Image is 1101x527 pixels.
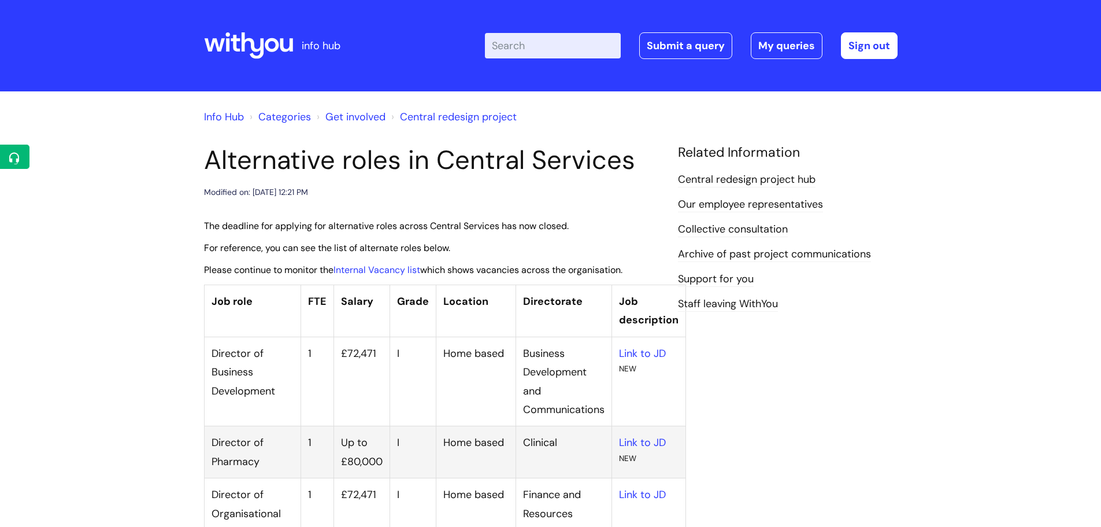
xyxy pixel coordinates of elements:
[390,337,436,426] td: I
[611,285,685,337] th: Job description
[678,297,778,312] a: Staff leaving WithYou
[516,285,611,337] th: Directorate
[204,242,450,254] span: For reference, you can see the list of alternate roles below.
[436,426,516,478] td: Home based
[333,264,420,276] a: Internal Vacancy list
[204,220,569,232] span: The deadline for applying for alternative roles across Central Services has now closed.
[333,426,390,478] td: Up to £80,000
[841,32,898,59] a: Sign out
[204,426,301,478] td: Director of Pharmacy
[204,145,661,176] h1: Alternative roles in Central Services
[390,285,436,337] th: Grade
[619,488,666,502] a: Link to JD
[678,272,754,287] a: Support for you
[751,32,822,59] a: My queries
[436,337,516,426] td: Home based
[619,454,636,463] sup: NEW
[301,337,333,426] td: 1
[485,33,621,58] input: Search
[204,185,308,200] div: Modified on: [DATE] 12:21 PM
[678,145,898,161] h4: Related Information
[619,347,666,360] a: Link to JD
[204,285,301,337] th: Job role
[258,110,311,124] a: Categories
[301,285,333,337] th: FTE
[204,264,622,276] span: Please continue to monitor the which shows vacancies across the organisation.
[325,110,385,124] a: Get involved
[314,108,385,126] li: Get involved
[678,172,815,187] a: Central redesign project hub
[678,247,871,262] a: Archive of past project communications
[516,337,611,426] td: Business Development and Communications
[204,337,301,426] td: Director of Business Development
[333,337,390,426] td: £72,471
[400,110,517,124] a: Central redesign project
[301,426,333,478] td: 1
[302,36,340,55] p: info hub
[247,108,311,126] li: Solution home
[516,426,611,478] td: Clinical
[639,32,732,59] a: Submit a query
[204,110,244,124] a: Info Hub
[333,285,390,337] th: Salary
[388,108,517,126] li: Central redesign project
[436,285,516,337] th: Location
[485,32,898,59] div: | -
[390,426,436,478] td: I
[678,197,823,212] a: Our employee representatives
[619,364,636,374] sup: NEW
[619,436,666,449] a: Link to JD
[678,222,788,237] a: Collective consultation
